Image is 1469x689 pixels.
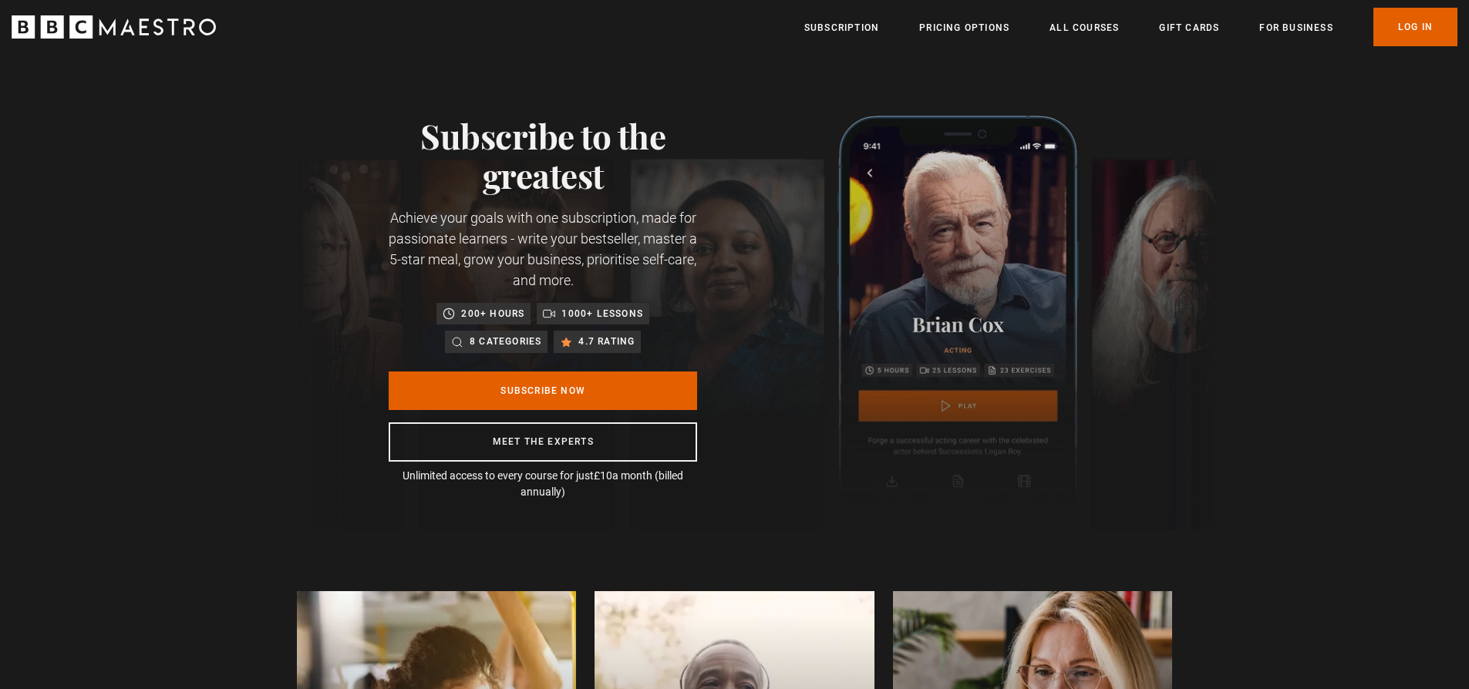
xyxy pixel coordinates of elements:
[561,306,643,321] p: 1000+ lessons
[389,116,697,195] h1: Subscribe to the greatest
[1159,20,1219,35] a: Gift Cards
[1050,20,1119,35] a: All Courses
[919,20,1009,35] a: Pricing Options
[389,207,697,291] p: Achieve your goals with one subscription, made for passionate learners - write your bestseller, m...
[389,422,697,462] a: Meet the experts
[461,306,524,321] p: 200+ hours
[804,20,879,35] a: Subscription
[1259,20,1333,35] a: For business
[470,334,541,349] p: 8 categories
[804,8,1457,46] nav: Primary
[12,15,216,39] svg: BBC Maestro
[578,334,635,349] p: 4.7 rating
[1373,8,1457,46] a: Log In
[389,468,697,500] p: Unlimited access to every course for just a month (billed annually)
[389,371,697,410] a: Subscribe Now
[594,469,612,482] span: £10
